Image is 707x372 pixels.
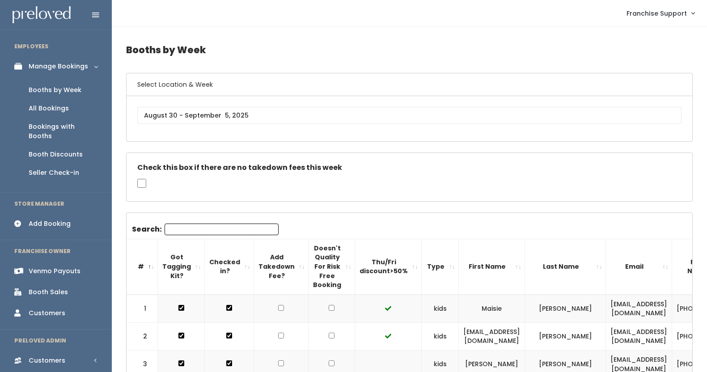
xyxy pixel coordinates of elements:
[137,164,682,172] h5: Check this box if there are no takedown fees this week
[422,322,459,350] td: kids
[627,8,687,18] span: Franchise Support
[165,224,279,235] input: Search:
[29,266,80,276] div: Venmo Payouts
[29,85,81,95] div: Booths by Week
[29,62,88,71] div: Manage Bookings
[13,6,71,24] img: preloved logo
[29,219,71,228] div: Add Booking
[205,239,254,294] th: Checked in?: activate to sort column ascending
[422,295,459,323] td: kids
[127,322,158,350] td: 2
[127,239,158,294] th: #: activate to sort column descending
[525,322,606,350] td: [PERSON_NAME]
[422,239,459,294] th: Type: activate to sort column ascending
[254,239,309,294] th: Add Takedown Fee?: activate to sort column ascending
[158,239,205,294] th: Got Tagging Kit?: activate to sort column ascending
[606,295,672,323] td: [EMAIL_ADDRESS][DOMAIN_NAME]
[127,295,158,323] td: 1
[29,309,65,318] div: Customers
[29,104,69,113] div: All Bookings
[459,239,525,294] th: First Name: activate to sort column ascending
[29,168,79,178] div: Seller Check-in
[126,38,693,62] h4: Booths by Week
[459,322,525,350] td: [EMAIL_ADDRESS][DOMAIN_NAME]
[127,73,692,96] h6: Select Location & Week
[29,287,68,297] div: Booth Sales
[137,107,682,124] input: August 30 - September 5, 2025
[309,239,355,294] th: Doesn't Quality For Risk Free Booking : activate to sort column ascending
[355,239,422,294] th: Thu/Fri discount&gt;50%: activate to sort column ascending
[606,322,672,350] td: [EMAIL_ADDRESS][DOMAIN_NAME]
[132,224,279,235] label: Search:
[29,150,83,159] div: Booth Discounts
[525,239,606,294] th: Last Name: activate to sort column ascending
[618,4,703,23] a: Franchise Support
[459,295,525,323] td: Maisie
[606,239,672,294] th: Email: activate to sort column ascending
[29,356,65,365] div: Customers
[525,295,606,323] td: [PERSON_NAME]
[29,122,97,141] div: Bookings with Booths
